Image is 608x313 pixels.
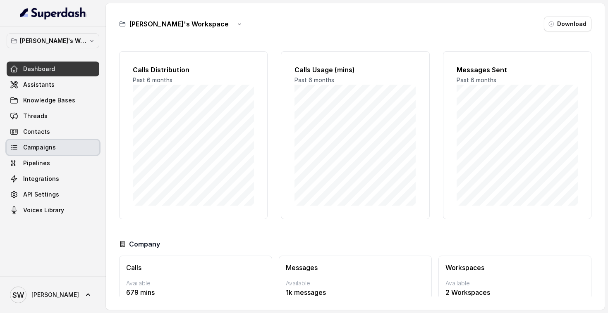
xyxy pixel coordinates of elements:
span: Contacts [23,128,50,136]
h2: Calls Usage (mins) [294,65,416,75]
a: Threads [7,109,99,123]
span: Pipelines [23,159,50,167]
button: Download [544,17,591,31]
a: Knowledge Bases [7,93,99,108]
h3: Calls [126,263,265,273]
img: light.svg [20,7,86,20]
a: Campaigns [7,140,99,155]
h3: [PERSON_NAME]'s Workspace [129,19,229,29]
span: Assistants [23,81,55,89]
text: SW [12,291,24,299]
p: Available [126,279,265,287]
span: Voices Library [23,206,64,214]
p: 1k messages [286,287,425,297]
a: Integrations [7,171,99,186]
a: API Settings [7,187,99,202]
h3: Workspaces [445,263,584,273]
a: Assistants [7,77,99,92]
span: Dashboard [23,65,55,73]
span: Past 6 months [294,76,334,83]
h3: Messages [286,263,425,273]
p: [PERSON_NAME]'s Workspace [20,36,86,46]
h2: Calls Distribution [133,65,254,75]
p: Available [286,279,425,287]
span: [PERSON_NAME] [31,291,79,299]
p: Available [445,279,584,287]
span: Past 6 months [133,76,172,83]
span: Campaigns [23,143,56,152]
p: 2 Workspaces [445,287,584,297]
p: 679 mins [126,287,265,297]
span: Past 6 months [457,76,496,83]
a: Dashboard [7,62,99,76]
span: Integrations [23,175,59,183]
a: Contacts [7,124,99,139]
a: Voices Library [7,203,99,218]
span: API Settings [23,190,59,199]
span: Knowledge Bases [23,96,75,104]
button: [PERSON_NAME]'s Workspace [7,33,99,48]
a: Pipelines [7,156,99,171]
a: [PERSON_NAME] [7,283,99,306]
h3: Company [129,239,160,249]
h2: Messages Sent [457,65,578,75]
span: Threads [23,112,48,120]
